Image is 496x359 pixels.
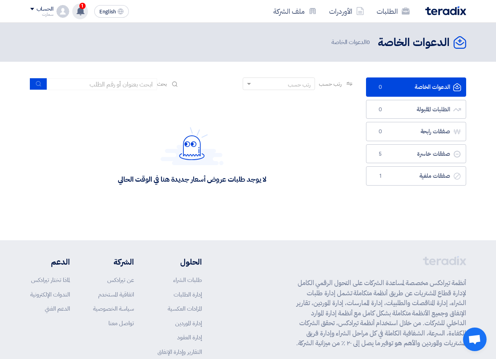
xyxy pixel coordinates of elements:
input: ابحث بعنوان أو رقم الطلب [47,78,157,90]
div: رتب حسب [288,81,311,89]
a: إدارة الموردين [175,319,202,328]
a: صفقات ملغية1 [366,166,466,186]
a: سياسة الخصوصية [93,304,134,313]
a: الندوات الإلكترونية [30,290,70,299]
button: English [94,5,129,18]
li: الحلول [157,256,202,268]
a: صفقات خاسرة5 [366,144,466,164]
span: بحث [157,80,167,88]
a: الطلبات [370,2,416,20]
a: الدعم الفني [45,304,70,313]
a: لماذا تختار تيرادكس [31,276,70,284]
a: الأوردرات [323,2,370,20]
li: الشركة [93,256,134,268]
span: 5 [376,150,385,158]
span: 1 [79,3,86,9]
span: الدعوات الخاصة [331,38,372,47]
a: تواصل معنا [108,319,134,328]
a: طلبات الشراء [173,276,202,284]
p: أنظمة تيرادكس مخصصة لمساعدة الشركات على التحول الرقمي الكامل لإدارة قطاع المشتريات عن طريق أنظمة ... [292,278,466,348]
li: الدعم [30,256,70,268]
a: Open chat [463,328,487,351]
span: 0 [376,128,385,136]
div: لا يوجد طلبات عروض أسعار جديدة هنا في الوقت الحالي [118,175,266,184]
span: 1 [376,172,385,180]
div: الحساب [37,6,53,13]
span: 0 [376,83,385,91]
a: اتفاقية المستخدم [98,290,134,299]
a: إدارة العقود [177,333,202,342]
span: رتب حسب [319,80,341,88]
a: عن تيرادكس [107,276,134,284]
img: Hello [161,127,223,165]
a: التقارير وإدارة الإنفاق [157,348,202,356]
a: الدعوات الخاصة0 [366,77,466,97]
h2: الدعوات الخاصة [378,35,450,50]
a: ملف الشركة [267,2,323,20]
span: 0 [366,38,370,46]
img: Teradix logo [425,6,466,15]
div: سمارت [30,12,53,17]
a: الطلبات المقبولة0 [366,100,466,119]
a: صفقات رابحة0 [366,122,466,141]
span: English [99,9,116,15]
img: profile_test.png [57,5,69,18]
a: إدارة الطلبات [174,290,202,299]
a: المزادات العكسية [168,304,202,313]
span: 0 [376,106,385,114]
